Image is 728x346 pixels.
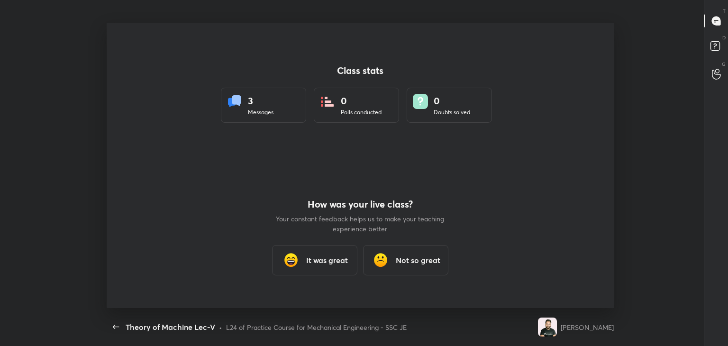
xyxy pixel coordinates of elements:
div: [PERSON_NAME] [561,322,614,332]
img: grinning_face_with_smiling_eyes_cmp.gif [282,251,300,270]
div: Theory of Machine Lec-V [126,321,215,333]
div: L24 of Practice Course for Mechanical Engineering - SSC JE [226,322,407,332]
h3: It was great [306,255,348,266]
h4: How was your live class? [275,199,446,210]
img: doubts.8a449be9.svg [413,94,428,109]
div: Polls conducted [341,108,382,117]
img: frowning_face_cmp.gif [371,251,390,270]
div: 3 [248,94,273,108]
div: • [219,322,222,332]
div: 0 [341,94,382,108]
div: Messages [248,108,273,117]
img: statsPoll.b571884d.svg [320,94,335,109]
div: Doubts solved [434,108,470,117]
img: a90b112ffddb41d1843043b4965b2635.jpg [538,318,557,337]
div: 0 [434,94,470,108]
h4: Class stats [221,65,500,76]
img: statsMessages.856aad98.svg [227,94,242,109]
p: G [722,61,726,68]
p: Your constant feedback helps us to make your teaching experience better [275,214,446,234]
p: T [723,8,726,15]
p: D [722,34,726,41]
h3: Not so great [396,255,440,266]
